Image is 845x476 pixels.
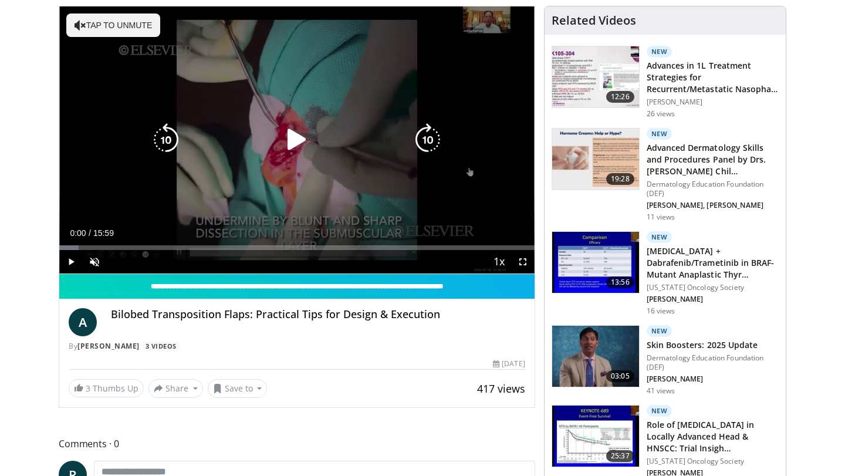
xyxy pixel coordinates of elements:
[59,245,535,250] div: Progress Bar
[70,228,86,238] span: 0:00
[208,379,268,398] button: Save to
[89,228,91,238] span: /
[69,379,144,397] a: 3 Thumbs Up
[552,46,779,119] a: 12:26 New Advances in 1L Treatment Strategies for Recurrent/Metastatic Nasopha… [PERSON_NAME] 26 ...
[552,128,779,222] a: 19:28 New Advanced Dermatology Skills and Procedures Panel by Drs. [PERSON_NAME] Chil… Dermatolog...
[647,405,672,417] p: New
[511,250,535,274] button: Fullscreen
[647,180,779,198] p: Dermatology Education Foundation (DEF)
[647,325,672,337] p: New
[552,325,779,396] a: 03:05 New Skin Boosters: 2025 Update Dermatology Education Foundation (DEF) [PERSON_NAME] 41 views
[59,250,83,274] button: Play
[69,341,525,352] div: By
[552,231,779,316] a: 13:56 New [MEDICAL_DATA] + Dabrafenib/Trametinib in BRAF-Mutant Anaplastic Thyr… [US_STATE] Oncol...
[111,308,525,321] h4: Bilobed Transposition Flaps: Practical Tips for Design & Execution
[647,457,779,466] p: [US_STATE] Oncology Society
[148,379,203,398] button: Share
[59,436,535,451] span: Comments 0
[606,276,634,288] span: 13:56
[647,306,675,316] p: 16 views
[69,308,97,336] a: A
[93,228,114,238] span: 15:59
[83,250,106,274] button: Unmute
[606,450,634,462] span: 25:37
[552,232,639,293] img: ac96c57d-e06d-4717-9298-f980d02d5bc0.150x105_q85_crop-smart_upscale.jpg
[606,173,634,185] span: 19:28
[647,353,779,372] p: Dermatology Education Foundation (DEF)
[552,13,636,28] h4: Related Videos
[647,97,779,107] p: [PERSON_NAME]
[552,46,639,107] img: 4ceb072a-e698-42c8-a4a5-e0ed3959d6b7.150x105_q85_crop-smart_upscale.jpg
[66,13,160,37] button: Tap to unmute
[647,142,779,177] h3: Advanced Dermatology Skills and Procedures Panel by Drs. [PERSON_NAME] Chil…
[647,109,675,119] p: 26 views
[606,91,634,103] span: 12:26
[552,129,639,190] img: dd29cf01-09ec-4981-864e-72915a94473e.150x105_q85_crop-smart_upscale.jpg
[647,283,779,292] p: [US_STATE] Oncology Society
[647,212,675,222] p: 11 views
[493,359,525,369] div: [DATE]
[59,6,535,274] video-js: Video Player
[86,383,90,394] span: 3
[77,341,140,351] a: [PERSON_NAME]
[647,295,779,304] p: [PERSON_NAME]
[647,231,672,243] p: New
[647,386,675,396] p: 41 views
[552,326,639,387] img: 5d8405b0-0c3f-45ed-8b2f-ed15b0244802.150x105_q85_crop-smart_upscale.jpg
[477,382,525,396] span: 417 views
[141,341,180,351] a: 3 Videos
[647,46,672,58] p: New
[647,339,779,351] h3: Skin Boosters: 2025 Update
[647,245,779,281] h3: [MEDICAL_DATA] + Dabrafenib/Trametinib in BRAF-Mutant Anaplastic Thyr…
[488,250,511,274] button: Playback Rate
[647,419,779,454] h3: Role of [MEDICAL_DATA] in Locally Advanced Head & HNSCC: Trial Insigh…
[552,406,639,467] img: 5c189fcc-fad0-49f8-a604-3b1a12888300.150x105_q85_crop-smart_upscale.jpg
[647,201,779,210] p: [PERSON_NAME], [PERSON_NAME]
[647,128,672,140] p: New
[647,374,779,384] p: [PERSON_NAME]
[606,370,634,382] span: 03:05
[647,60,779,95] h3: Advances in 1L Treatment Strategies for Recurrent/Metastatic Nasopha…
